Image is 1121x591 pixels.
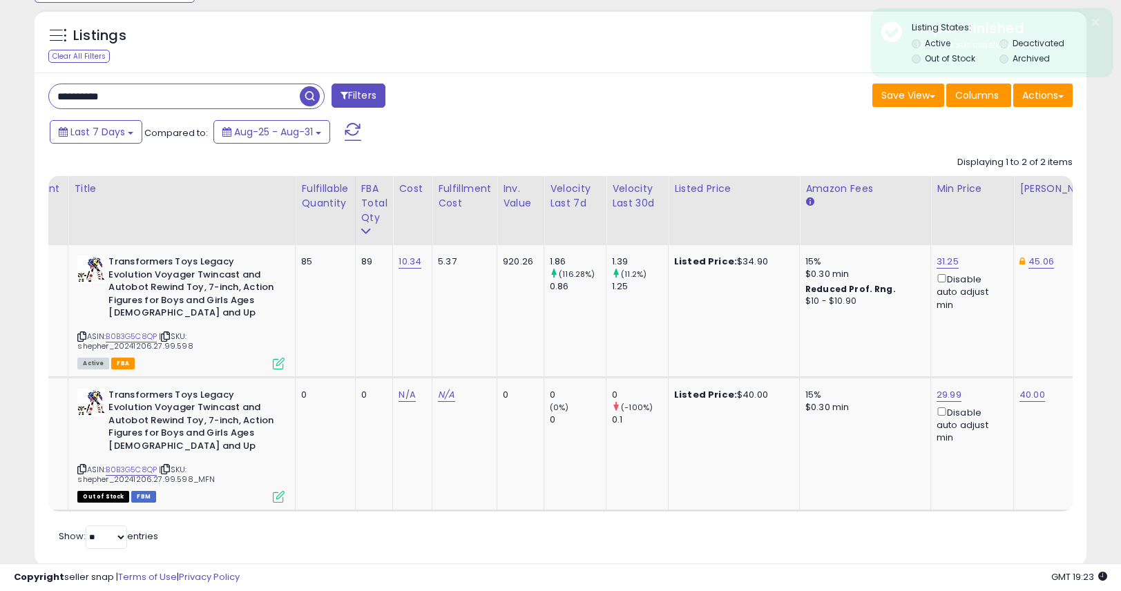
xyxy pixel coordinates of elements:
button: Filters [332,84,385,108]
div: Inv. value [503,182,538,211]
a: Terms of Use [118,570,177,583]
div: Min Price [937,182,1008,196]
small: (-100%) [621,402,653,413]
b: Transformers Toys Legacy Evolution Voyager Twincast and Autobot Rewind Toy, 7-inch, Action Figure... [108,389,276,456]
button: Save View [872,84,944,107]
button: Last 7 Days [50,120,142,144]
button: Actions [1013,84,1073,107]
div: [PERSON_NAME] [1019,182,1102,196]
div: 0 [503,389,533,401]
div: 0 [550,389,606,401]
button: × [1090,14,1101,31]
div: Fulfillable Quantity [301,182,349,211]
b: Listed Price: [674,388,737,401]
a: N/A [399,388,415,402]
div: $34.90 [674,255,789,268]
a: B0B3G5C8QP [106,331,157,342]
div: Title [74,182,289,196]
div: Velocity Last 30d [612,182,662,211]
a: 31.25 [937,255,959,269]
button: Aug-25 - Aug-31 [213,120,330,144]
small: (0%) [550,402,569,413]
img: 51wlcEd7qGL._SL40_.jpg [77,255,105,283]
a: N/A [438,388,454,402]
h5: Listings [73,26,126,46]
div: Displaying 1 to 2 of 2 items [957,156,1073,169]
div: 15% [805,389,920,401]
b: Reduced Prof. Rng. [805,283,896,295]
div: $0.30 min [805,268,920,280]
small: Amazon Fees. [805,196,814,209]
div: Velocity Last 7d [550,182,600,211]
span: Show: entries [59,530,158,543]
a: 29.99 [937,388,961,402]
small: (116.28%) [559,269,595,280]
div: $40.00 [674,389,789,401]
div: seller snap | | [14,571,240,584]
span: FBM [131,491,156,503]
div: ASIN: [77,255,285,368]
img: 51wlcEd7qGL._SL40_.jpg [77,389,105,416]
div: 5.37 [438,255,486,268]
div: Disable auto adjust min [937,271,1003,311]
span: All listings that are currently out of stock and unavailable for purchase on Amazon [77,491,129,503]
span: | SKU: shepher_20241206.27.99.598_MFN [77,464,215,485]
b: Transformers Toys Legacy Evolution Voyager Twincast and Autobot Rewind Toy, 7-inch, Action Figure... [108,255,276,323]
a: B0B3G5C8QP [106,464,157,476]
div: Import finished [906,19,1102,39]
a: 40.00 [1019,388,1045,402]
div: Amazon Fees [805,182,925,196]
span: 2025-09-10 19:23 GMT [1051,570,1107,583]
span: All listings currently available for purchase on Amazon [77,358,109,369]
div: 0 [612,389,668,401]
span: Aug-25 - Aug-31 [234,125,313,139]
div: 85 [301,255,344,268]
div: ASIN: [77,389,285,501]
div: $10 - $10.90 [805,295,920,307]
a: 45.06 [1028,255,1054,269]
div: 1.39 [612,255,668,268]
small: (11.2%) [621,269,646,280]
div: Cost [399,182,426,196]
div: 0.86 [550,280,606,293]
div: Disable auto adjust min [937,405,1003,445]
div: FBA Total Qty [361,182,387,225]
span: Columns [955,88,999,102]
div: 1.86 [550,255,606,268]
b: Listed Price: [674,255,737,268]
strong: Copyright [14,570,64,583]
div: Listed Price [674,182,794,196]
div: 0.1 [612,414,668,426]
div: Fulfillment Cost [438,182,491,211]
div: $0.30 min [805,401,920,414]
div: 0 [550,414,606,426]
span: FBA [111,358,135,369]
div: Fulfillment [6,182,62,196]
div: Clear All Filters [48,50,110,63]
div: 1 listings successfully updated. [906,39,1102,52]
div: 920.26 [503,255,533,268]
div: 0 [301,389,344,401]
a: 10.34 [399,255,421,269]
span: Last 7 Days [70,125,125,139]
div: 89 [361,255,383,268]
div: 1.25 [612,280,668,293]
button: Columns [946,84,1011,107]
span: | SKU: shepher_20241206.27.99.598 [77,331,193,351]
span: Compared to: [144,126,208,139]
a: Privacy Policy [179,570,240,583]
div: 15% [805,255,920,268]
div: 0 [361,389,383,401]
